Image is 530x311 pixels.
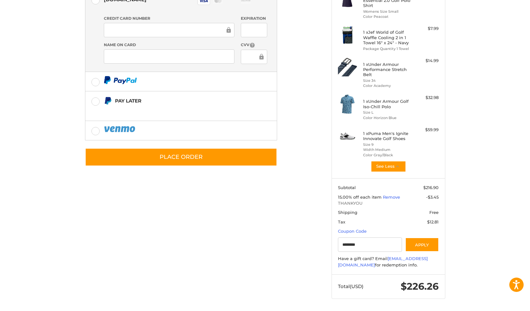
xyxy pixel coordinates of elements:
[338,194,383,200] span: 15.00% off each item
[338,256,428,267] a: [EMAIL_ADDRESS][DOMAIN_NAME]
[427,219,439,224] span: $12.81
[338,210,357,215] span: Shipping
[241,42,267,48] label: CVV
[338,219,345,224] span: Tax
[429,210,439,215] span: Free
[104,76,137,84] img: PayPal icon
[477,294,530,311] iframe: Google Customer Reviews
[338,283,363,289] span: Total (USD)
[363,110,412,115] li: Size L
[405,237,439,252] button: Apply
[363,152,412,158] li: Color Gray/Black
[363,147,412,152] li: Width Medium
[338,200,439,207] span: THANKYOU
[413,25,439,32] div: $7.99
[338,256,439,268] div: Have a gift card? Email for redemption info.
[363,115,412,121] li: Color Horizon Blue
[363,46,412,52] li: Package Quantity 1 Towel
[426,194,439,200] span: -$3.45
[363,131,412,141] h4: 1 x Puma Men's Ignite Innovate Golf Shoes
[363,14,412,19] li: Color Peacoat
[363,62,412,77] h4: 1 x Under Armour Performance Stretch Belt
[338,237,402,252] input: Gift Certificate or Coupon Code
[115,95,237,106] div: Pay Later
[363,78,412,83] li: Size 34
[413,127,439,133] div: $59.99
[104,42,234,48] label: Name on Card
[363,9,412,14] li: Womens Size Small
[363,30,412,45] h4: 1 x Jef World of Golf Waffle Cooling 2 in 1 Towel 16" x 24" - Navy
[383,194,400,200] a: Remove
[338,229,367,234] a: Coupon Code
[363,142,412,147] li: Size 9
[363,99,412,109] h4: 1 x Under Armour Golf Iso-Chill Polo
[401,280,439,292] span: $226.26
[104,125,136,133] img: PayPal icon
[104,108,237,113] iframe: PayPal Message 1
[413,95,439,101] div: $32.98
[423,185,439,190] span: $216.90
[338,185,356,190] span: Subtotal
[413,58,439,64] div: $14.99
[371,161,406,172] button: See Less
[363,83,412,88] li: Color Academy
[241,16,267,21] label: Expiration
[104,16,234,21] label: Credit Card Number
[104,97,112,105] img: Pay Later icon
[85,148,277,166] button: Place Order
